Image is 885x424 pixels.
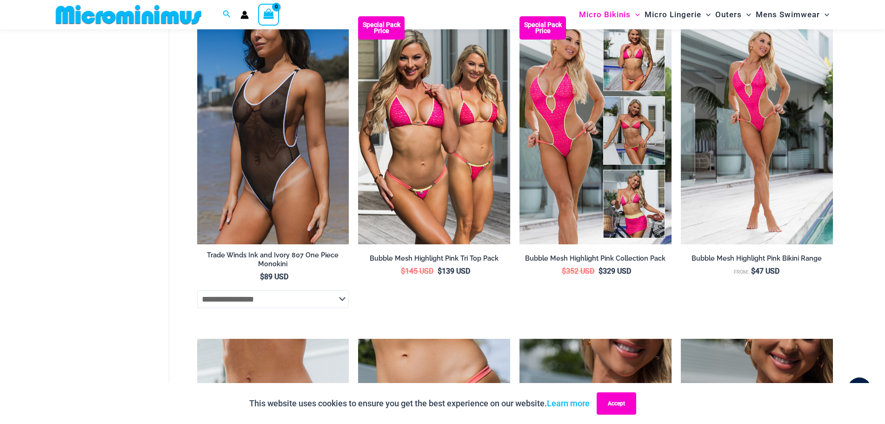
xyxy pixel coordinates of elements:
[519,16,672,244] img: Collection Pack F
[751,267,755,276] span: $
[701,3,711,27] span: Menu Toggle
[438,267,442,276] span: $
[753,3,832,27] a: Mens SwimwearMenu ToggleMenu Toggle
[249,397,590,411] p: This website uses cookies to ensure you get the best experience on our website.
[642,3,713,27] a: Micro LingerieMenu ToggleMenu Toggle
[562,267,566,276] span: $
[597,392,636,415] button: Accept
[52,4,205,25] img: MM SHOP LOGO FLAT
[681,254,833,263] h2: Bubble Mesh Highlight Pink Bikini Range
[519,22,566,34] b: Special Pack Price
[438,267,470,276] bdi: 139 USD
[577,3,642,27] a: Micro BikinisMenu ToggleMenu Toggle
[240,11,249,19] a: Account icon link
[197,251,349,268] h2: Trade Winds Ink and Ivory 807 One Piece Monokini
[734,269,749,275] span: From:
[579,3,631,27] span: Micro Bikinis
[358,254,510,263] h2: Bubble Mesh Highlight Pink Tri Top Pack
[756,3,820,27] span: Mens Swimwear
[519,254,672,266] a: Bubble Mesh Highlight Pink Collection Pack
[820,3,829,27] span: Menu Toggle
[358,16,510,244] img: Tri Top Pack F
[260,272,264,281] span: $
[547,398,590,408] a: Learn more
[575,1,833,28] nav: Site Navigation
[223,9,231,20] a: Search icon link
[562,267,594,276] bdi: 352 USD
[197,16,349,244] a: Tradewinds Ink and Ivory 807 One Piece 03Tradewinds Ink and Ivory 807 One Piece 04Tradewinds Ink ...
[401,267,405,276] span: $
[197,16,349,244] img: Tradewinds Ink and Ivory 807 One Piece 03
[260,272,288,281] bdi: 89 USD
[197,251,349,272] a: Trade Winds Ink and Ivory 807 One Piece Monokini
[681,16,833,244] img: Bubble Mesh Highlight Pink 819 One Piece 01
[519,254,672,263] h2: Bubble Mesh Highlight Pink Collection Pack
[401,267,433,276] bdi: 145 USD
[519,16,672,244] a: Collection Pack F Collection Pack BCollection Pack B
[358,254,510,266] a: Bubble Mesh Highlight Pink Tri Top Pack
[645,3,701,27] span: Micro Lingerie
[599,267,603,276] span: $
[751,267,779,276] bdi: 47 USD
[358,22,405,34] b: Special Pack Price
[713,3,753,27] a: OutersMenu ToggleMenu Toggle
[681,254,833,266] a: Bubble Mesh Highlight Pink Bikini Range
[631,3,640,27] span: Menu Toggle
[358,16,510,244] a: Tri Top Pack F Tri Top Pack BTri Top Pack B
[742,3,751,27] span: Menu Toggle
[599,267,631,276] bdi: 329 USD
[681,16,833,244] a: Bubble Mesh Highlight Pink 819 One Piece 01Bubble Mesh Highlight Pink 819 One Piece 03Bubble Mesh...
[258,4,279,25] a: View Shopping Cart, empty
[715,3,742,27] span: Outers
